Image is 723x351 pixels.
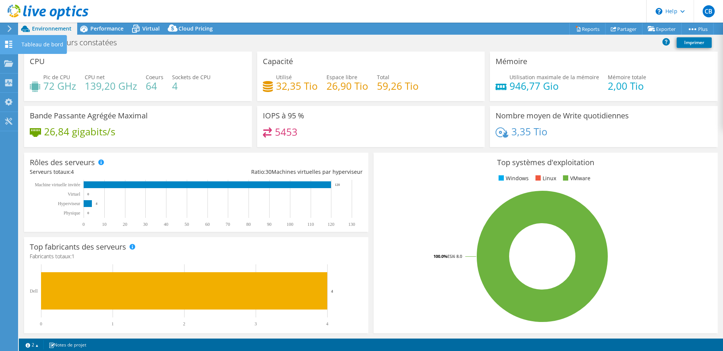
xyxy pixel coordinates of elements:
h4: 32,35 Tio [276,82,318,90]
h4: 946,77 Gio [509,82,599,90]
svg: \n [656,8,662,15]
span: Sockets de CPU [172,74,210,81]
h3: Bande Passante Agrégée Maximal [30,112,148,120]
h4: 5453 [275,128,297,136]
text: 110 [307,222,314,227]
li: Windows [497,174,529,182]
text: 120 [335,183,340,187]
h3: Mémoire [496,57,527,66]
tspan: 100.0% [433,253,447,259]
text: 30 [143,222,148,227]
text: 3 [255,321,257,326]
text: 60 [205,222,210,227]
span: Environnement [32,25,72,32]
span: 30 [265,168,272,175]
text: 100 [287,222,293,227]
span: Performance [90,25,124,32]
span: Pic de CPU [43,74,70,81]
text: 50 [185,222,189,227]
h3: Capacité [263,57,293,66]
a: Partager [605,23,642,35]
text: 130 [348,222,355,227]
text: Virtuel [68,192,81,197]
h3: Rôles des serveurs [30,158,95,167]
text: 1 [111,321,114,326]
text: Physique [64,210,80,216]
span: CPU net [85,74,105,81]
h4: 72 GHz [43,82,76,90]
a: Notes de projet [43,340,92,349]
text: 20 [123,222,127,227]
text: 80 [246,222,251,227]
text: 90 [267,222,272,227]
text: 2 [183,321,185,326]
li: Linux [534,174,556,182]
tspan: Machine virtuelle invitée [35,182,80,187]
text: 0 [87,211,89,215]
h4: 2,00 Tio [608,82,646,90]
span: CB [703,5,715,17]
text: Hyperviseur [58,201,80,206]
span: 4 [71,168,74,175]
span: Cloud Pricing [178,25,213,32]
span: Espace libre [326,74,357,81]
span: Utilisation maximale de la mémoire [509,74,599,81]
h4: 139,20 GHz [85,82,137,90]
span: 1 [72,253,75,260]
h4: 64 [146,82,163,90]
span: Total [377,74,389,81]
a: Reports [569,23,606,35]
li: VMware [561,174,590,182]
h4: 59,26 Tio [377,82,419,90]
span: Coeurs [146,74,163,81]
text: 0 [82,222,85,227]
a: 2 [20,340,44,349]
span: Virtual [142,25,160,32]
text: 4 [96,202,98,205]
div: Tableau de bord [18,35,67,54]
h3: IOPS à 95 % [263,112,304,120]
a: Imprimer [677,37,712,48]
span: Mémoire totale [608,74,646,81]
h3: Nombre moyen de Write quotidiennes [496,112,629,120]
h3: Top fabricants des serveurs [30,243,126,251]
text: 10 [102,222,107,227]
text: 0 [40,321,42,326]
h3: Top systèmes d'exploitation [379,158,712,167]
text: 0 [87,192,89,196]
tspan: ESXi 8.0 [447,253,462,259]
h4: 26,84 gigabits/s [44,127,115,136]
h4: Fabricants totaux: [30,252,363,261]
h3: CPU [30,57,45,66]
div: Ratio: Machines virtuelles par hyperviseur [196,168,363,176]
text: Dell [30,288,38,294]
div: Serveurs totaux: [30,168,196,176]
text: 4 [331,289,333,293]
a: Plus [681,23,714,35]
h4: 26,90 Tio [326,82,368,90]
text: 70 [226,222,230,227]
text: 4 [326,321,328,326]
a: Exporter [642,23,682,35]
h4: 4 [172,82,210,90]
text: 120 [328,222,334,227]
span: Utilisé [276,74,292,81]
text: 40 [164,222,168,227]
h1: Apres lenteurs constatées [24,38,128,47]
h4: 3,35 Tio [511,127,548,136]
